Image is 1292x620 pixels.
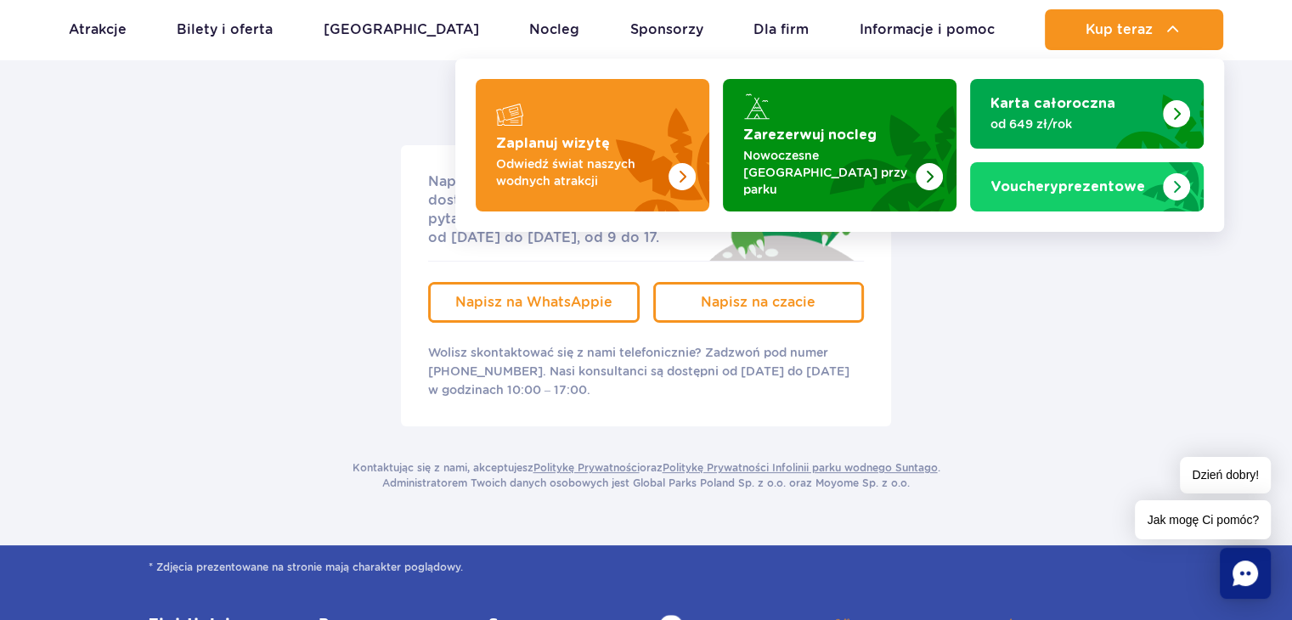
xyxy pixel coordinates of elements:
p: Wolisz skontaktować się z nami telefonicznie? Zadzwoń pod numer [PHONE_NUMBER]. Nasi konsultanci ... [428,343,864,399]
a: Informacje i pomoc [860,9,995,50]
a: Vouchery prezentowe [970,162,1204,211]
span: Jak mogę Ci pomóc? [1135,500,1271,539]
a: Napisz na czacie [653,282,865,323]
strong: Karta całoroczna [990,97,1115,110]
span: Vouchery [990,180,1058,194]
p: Odwiedź świat naszych wodnych atrakcji [496,155,662,189]
span: * Zdjęcia prezentowane na stronie mają charakter poglądowy. [149,559,1143,576]
span: Napisz na czacie [701,294,815,310]
span: Kup teraz [1086,22,1153,37]
a: Politykę Prywatności [533,461,640,474]
a: Atrakcje [69,9,127,50]
strong: Zarezerwuj nocleg [743,128,877,142]
div: Chat [1220,548,1271,599]
span: Dzień dobry! [1180,457,1271,493]
p: od 649 zł/rok [990,116,1156,132]
a: Bilety i oferta [177,9,273,50]
a: Napisz na WhatsAppie [428,282,640,323]
a: Zarezerwuj nocleg [723,79,956,211]
a: Karta całoroczna [970,79,1204,149]
strong: prezentowe [990,180,1145,194]
button: Kup teraz [1045,9,1223,50]
a: Nocleg [529,9,579,50]
a: Sponsorzy [630,9,703,50]
p: Napisz do nas na jednym z czatów dostępnych 24/7. Jeśli masz więcej pytań, nasi konsultanci odpow... [428,172,693,247]
p: Nowoczesne [GEOGRAPHIC_DATA] przy parku [743,147,909,198]
a: Zaplanuj wizytę [476,79,709,211]
a: Politykę Prywatności Infolinii parku wodnego Suntago [663,461,938,474]
strong: Zaplanuj wizytę [496,137,610,150]
a: Dla firm [753,9,809,50]
p: Kontaktując się z nami, akceptujesz oraz . Administratorem Twoich danych osobowych jest Global Pa... [353,460,940,491]
a: [GEOGRAPHIC_DATA] [324,9,479,50]
span: Napisz na WhatsAppie [455,294,612,310]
